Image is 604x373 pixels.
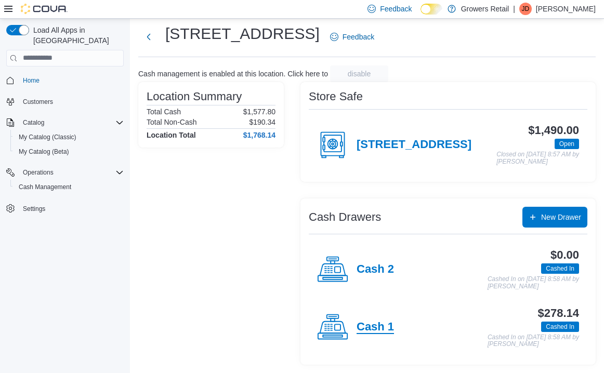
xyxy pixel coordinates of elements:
[19,95,124,108] span: Customers
[19,202,124,215] span: Settings
[513,3,515,15] p: |
[249,118,275,126] p: $190.34
[19,183,71,191] span: Cash Management
[541,212,581,222] span: New Drawer
[138,70,328,78] p: Cash management is enabled at this location. Click here to
[19,133,76,141] span: My Catalog (Classic)
[147,108,181,116] h6: Total Cash
[461,3,509,15] p: Growers Retail
[21,4,68,14] img: Cova
[147,118,197,126] h6: Total Non-Cash
[546,322,574,331] span: Cashed In
[357,263,394,276] h4: Cash 2
[357,321,394,334] h4: Cash 1
[541,322,579,332] span: Cashed In
[348,69,371,79] span: disable
[309,211,381,223] h3: Cash Drawers
[147,131,196,139] h4: Location Total
[6,69,124,243] nav: Complex example
[15,131,81,143] a: My Catalog (Classic)
[23,118,44,127] span: Catalog
[528,124,579,137] h3: $1,490.00
[243,108,275,116] p: $1,577.80
[541,263,579,274] span: Cashed In
[15,145,124,158] span: My Catalog (Beta)
[138,26,159,47] button: Next
[559,139,574,149] span: Open
[15,145,73,158] a: My Catalog (Beta)
[23,168,54,177] span: Operations
[488,276,579,290] p: Cashed In on [DATE] 8:58 AM by [PERSON_NAME]
[10,130,128,144] button: My Catalog (Classic)
[2,73,128,88] button: Home
[147,90,242,103] h3: Location Summary
[2,201,128,216] button: Settings
[15,181,124,193] span: Cash Management
[309,90,363,103] h3: Store Safe
[522,207,587,228] button: New Drawer
[496,151,579,165] p: Closed on [DATE] 8:57 AM by [PERSON_NAME]
[2,115,128,130] button: Catalog
[19,166,58,179] button: Operations
[19,116,124,129] span: Catalog
[2,165,128,180] button: Operations
[522,3,530,15] span: JD
[19,116,48,129] button: Catalog
[10,180,128,194] button: Cash Management
[19,74,44,87] a: Home
[488,334,579,348] p: Cashed In on [DATE] 8:58 AM by [PERSON_NAME]
[519,3,532,15] div: Jodi Duke
[23,76,40,85] span: Home
[15,181,75,193] a: Cash Management
[15,131,124,143] span: My Catalog (Classic)
[10,144,128,159] button: My Catalog (Beta)
[23,205,45,213] span: Settings
[380,4,412,14] span: Feedback
[421,4,442,15] input: Dark Mode
[343,32,374,42] span: Feedback
[326,26,378,47] a: Feedback
[555,139,579,149] span: Open
[19,166,124,179] span: Operations
[536,3,596,15] p: [PERSON_NAME]
[19,96,57,108] a: Customers
[29,25,124,46] span: Load All Apps in [GEOGRAPHIC_DATA]
[19,203,49,215] a: Settings
[330,65,388,82] button: disable
[2,94,128,109] button: Customers
[357,138,471,152] h4: [STREET_ADDRESS]
[165,23,320,44] h1: [STREET_ADDRESS]
[19,148,69,156] span: My Catalog (Beta)
[538,307,579,319] h3: $278.14
[546,264,574,273] span: Cashed In
[550,249,579,261] h3: $0.00
[243,131,275,139] h4: $1,768.14
[23,98,53,106] span: Customers
[19,74,124,87] span: Home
